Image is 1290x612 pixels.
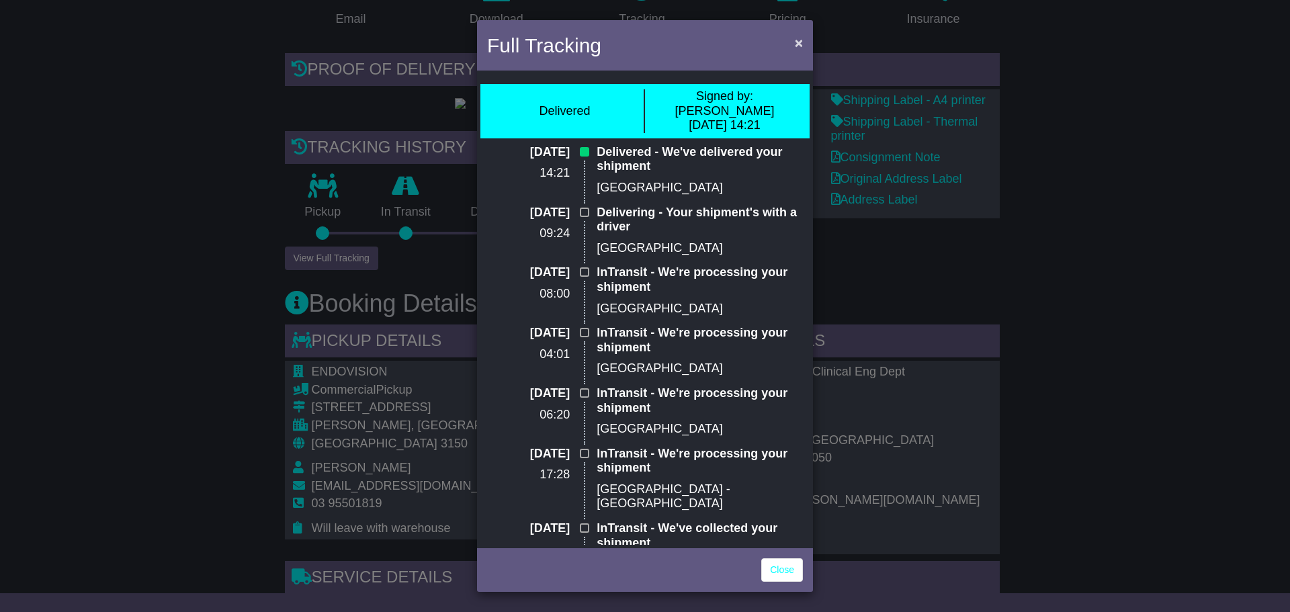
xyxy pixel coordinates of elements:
p: 17:28 [487,468,570,482]
p: [DATE] [487,265,570,280]
div: [PERSON_NAME] [DATE] 14:21 [652,89,798,133]
div: Delivered [539,104,590,119]
p: [GEOGRAPHIC_DATA] [597,361,803,376]
p: InTransit - We're processing your shipment [597,447,803,476]
a: Close [761,558,803,582]
p: [DATE] [487,145,570,160]
p: [DATE] [487,326,570,341]
p: 14:21 [487,166,570,181]
p: Delivering - Your shipment's with a driver [597,206,803,234]
button: Close [788,29,810,56]
p: [DATE] [487,521,570,536]
p: InTransit - We're processing your shipment [597,326,803,355]
p: [GEOGRAPHIC_DATA] [597,302,803,316]
p: [GEOGRAPHIC_DATA] [597,241,803,256]
p: 08:00 [487,287,570,302]
p: InTransit - We've collected your shipment [597,521,803,550]
p: [GEOGRAPHIC_DATA] [597,422,803,437]
p: InTransit - We're processing your shipment [597,386,803,415]
p: [DATE] [487,386,570,401]
p: InTransit - We're processing your shipment [597,265,803,294]
p: [GEOGRAPHIC_DATA] [597,181,803,195]
p: [DATE] [487,447,570,462]
p: 04:01 [487,347,570,362]
p: [GEOGRAPHIC_DATA] - [GEOGRAPHIC_DATA] [597,482,803,511]
span: Signed by: [696,89,753,103]
p: [DATE] [487,206,570,220]
p: 15:19 [487,543,570,558]
p: 06:20 [487,408,570,423]
p: 09:24 [487,226,570,241]
h4: Full Tracking [487,30,601,60]
p: Delivered - We've delivered your shipment [597,145,803,174]
span: × [795,35,803,50]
